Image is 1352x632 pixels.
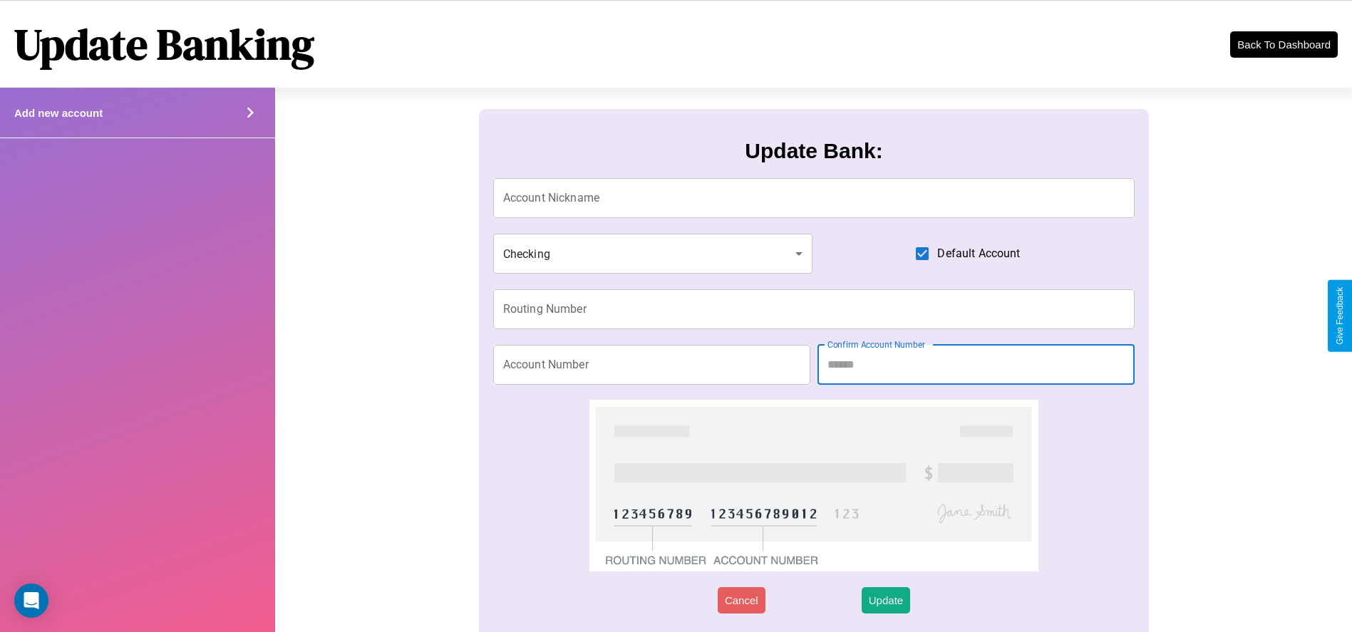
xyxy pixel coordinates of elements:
[493,234,812,274] div: Checking
[1335,287,1345,345] div: Give Feedback
[14,15,314,73] h1: Update Banking
[589,400,1039,571] img: check
[937,245,1020,262] span: Default Account
[718,587,765,613] button: Cancel
[862,587,910,613] button: Update
[14,107,103,119] h4: Add new account
[745,139,882,163] h3: Update Bank:
[1230,31,1338,58] button: Back To Dashboard
[827,338,925,351] label: Confirm Account Number
[14,584,48,618] div: Open Intercom Messenger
